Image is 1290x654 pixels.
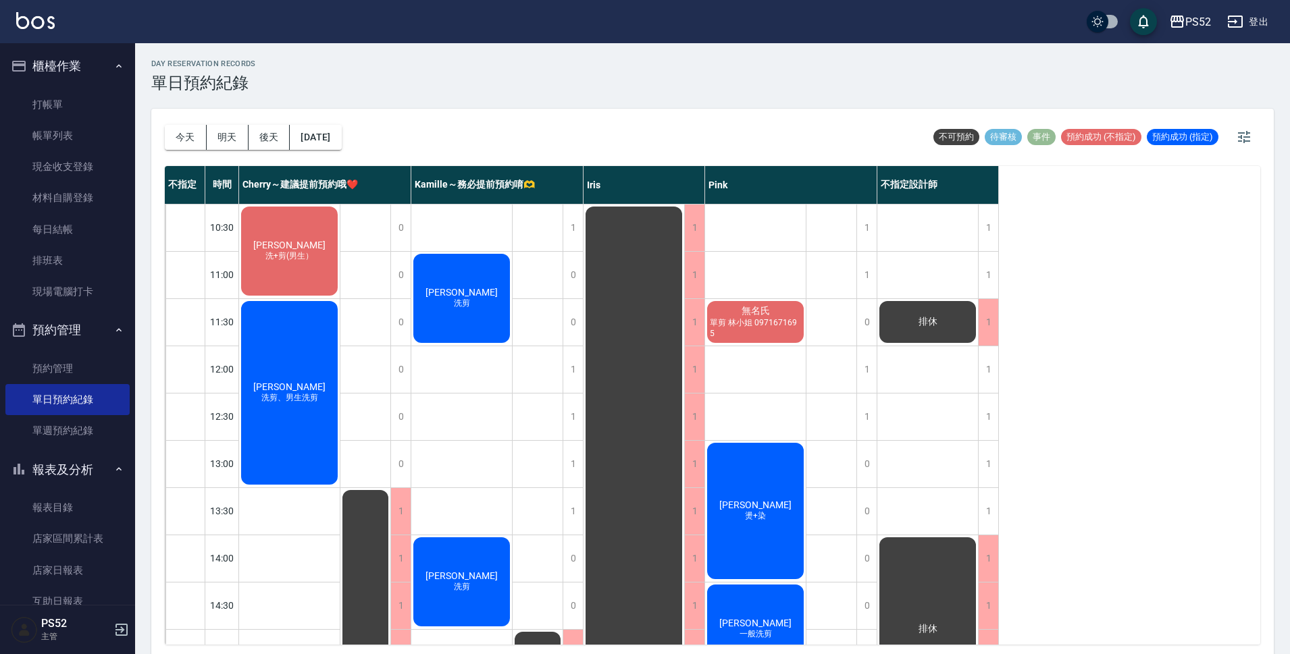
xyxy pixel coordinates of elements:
div: Iris [584,166,705,204]
div: PS52 [1185,13,1211,30]
button: 今天 [165,125,207,150]
div: 1 [684,299,704,346]
div: 1 [978,488,998,535]
span: [PERSON_NAME] [717,499,794,510]
div: 不指定 [165,166,205,204]
div: 1 [684,205,704,251]
div: 1 [978,205,998,251]
div: 1 [978,441,998,487]
div: 1 [684,252,704,298]
div: 1 [684,441,704,487]
div: 0 [856,582,877,629]
p: 主管 [41,630,110,643]
div: 0 [563,299,583,346]
a: 現金收支登錄 [5,151,130,182]
div: 0 [390,441,411,487]
span: 洗剪、男生洗剪 [259,392,321,404]
span: 預約成功 (不指定) [1061,131,1141,143]
div: 時間 [205,166,239,204]
div: 1 [390,488,411,535]
div: 1 [390,582,411,629]
a: 每日結帳 [5,214,130,245]
span: 排休 [916,623,940,635]
div: 14:00 [205,535,239,582]
a: 店家區間累計表 [5,523,130,554]
span: 事件 [1027,131,1056,143]
a: 打帳單 [5,89,130,120]
a: 排班表 [5,245,130,276]
div: 1 [978,582,998,629]
a: 材料自購登錄 [5,182,130,213]
div: 14:30 [205,582,239,629]
button: save [1130,8,1157,35]
button: 報表及分析 [5,452,130,487]
div: 1 [978,252,998,298]
div: 1 [856,393,877,440]
div: 12:00 [205,346,239,393]
div: 1 [563,205,583,251]
button: 預約管理 [5,312,130,348]
div: 0 [856,488,877,535]
div: 0 [856,535,877,582]
span: 不可預約 [933,131,979,143]
span: 單剪 林小姐 0971671695 [707,317,804,338]
div: 1 [563,441,583,487]
div: 0 [390,205,411,251]
div: 0 [390,252,411,298]
button: 明天 [207,125,249,150]
img: Logo [16,12,55,29]
div: Kamille～務必提前預約唷🫶 [411,166,584,204]
div: 12:30 [205,393,239,440]
a: 單日預約紀錄 [5,384,130,415]
a: 預約管理 [5,353,130,384]
span: 排休 [916,316,940,328]
a: 互助日報表 [5,586,130,617]
div: 1 [563,393,583,440]
div: 10:30 [205,204,239,251]
a: 單週預約紀錄 [5,415,130,446]
span: [PERSON_NAME] [251,240,328,250]
div: 0 [856,299,877,346]
div: 0 [856,441,877,487]
span: 燙+染 [742,510,769,522]
a: 店家日報表 [5,555,130,586]
div: 1 [978,393,998,440]
div: 不指定設計師 [877,166,999,204]
div: 1 [978,346,998,393]
span: [PERSON_NAME] [423,287,500,298]
button: PS52 [1164,8,1216,36]
div: 0 [563,252,583,298]
h2: day Reservation records [151,59,256,68]
button: 櫃檯作業 [5,49,130,84]
span: 洗剪 [451,581,473,593]
a: 帳單列表 [5,120,130,151]
div: 13:00 [205,440,239,487]
div: 0 [563,582,583,629]
span: 預約成功 (指定) [1147,131,1218,143]
h5: PS52 [41,617,110,630]
span: [PERSON_NAME] [717,618,794,628]
div: 1 [856,252,877,298]
div: 0 [390,299,411,346]
div: 1 [563,346,583,393]
button: [DATE] [290,125,341,150]
span: 洗剪 [451,298,473,309]
div: 1 [978,535,998,582]
div: 1 [684,488,704,535]
div: 1 [856,346,877,393]
div: 1 [563,488,583,535]
span: 待審核 [985,131,1022,143]
div: 1 [856,205,877,251]
a: 現場電腦打卡 [5,276,130,307]
div: 13:30 [205,487,239,535]
div: Pink [705,166,877,204]
span: [PERSON_NAME] [251,381,328,392]
div: 11:30 [205,298,239,346]
div: 11:00 [205,251,239,298]
div: 1 [684,582,704,629]
div: Cherry～建議提前預約哦❤️ [239,166,411,204]
h3: 單日預約紀錄 [151,74,256,92]
div: 0 [390,346,411,393]
div: 1 [684,535,704,582]
button: 登出 [1222,9,1274,34]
